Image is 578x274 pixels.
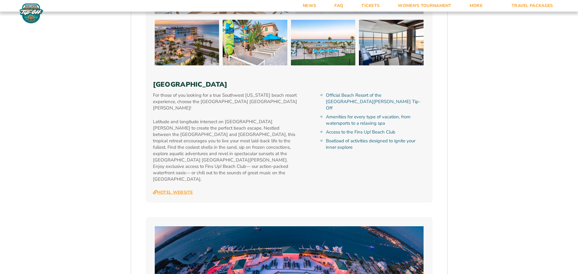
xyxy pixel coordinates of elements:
[155,20,219,65] img: Margaritaville Beach Resort (2025 BEACH)
[153,119,298,182] p: Latitude and longitude intersect on [GEOGRAPHIC_DATA][PERSON_NAME] to create the perfect beach es...
[326,138,425,151] li: Boatload of activities designed to ignite your inner explore
[153,92,298,111] p: For those of you looking for a true Southwest [US_STATE] beach resort experience, choose the [GEO...
[18,3,45,24] img: Fort Myers Tip-Off
[291,20,356,65] img: Margaritaville Beach Resort (2025 BEACH)
[359,20,424,65] img: Margaritaville Beach Resort (2025 BEACH)
[153,81,425,88] h3: [GEOGRAPHIC_DATA]
[326,129,425,135] li: Access to the Fins Up! Beach Club
[153,190,193,195] a: Hotel Website
[223,20,287,65] img: Margaritaville Beach Resort (2025 BEACH)
[326,114,425,127] li: Amenities for every type of vacation, from watersports to a relaxing spa
[326,92,425,111] li: Official Beach Resort of the [GEOGRAPHIC_DATA][PERSON_NAME] Tip-Off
